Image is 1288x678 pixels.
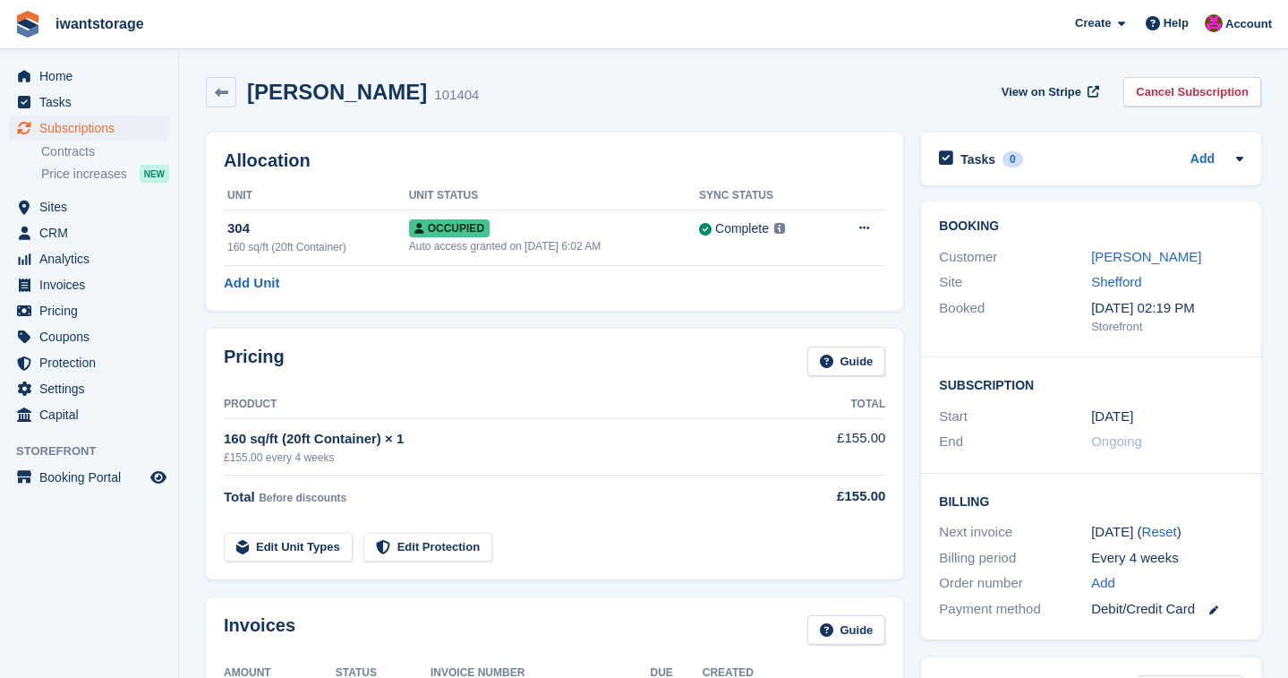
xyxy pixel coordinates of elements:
a: Contracts [41,143,169,160]
a: Preview store [148,467,169,488]
span: Subscriptions [39,116,147,141]
img: icon-info-grey-7440780725fd019a000dd9b08b2336e03edf1995a4989e88bcd33f0948082b44.svg [774,223,785,234]
a: Guide [807,615,886,645]
a: Guide [807,347,886,376]
div: £155.00 every 4 weeks [224,450,784,466]
h2: Pricing [224,347,285,376]
span: Booking Portal [39,465,147,490]
span: Ongoing [1091,433,1142,449]
div: [DATE] ( ) [1091,522,1243,543]
a: menu [9,220,169,245]
a: Reset [1142,524,1177,539]
span: Help [1164,14,1189,32]
a: iwantstorage [48,9,151,39]
a: menu [9,272,169,297]
span: Price increases [41,166,127,183]
a: Add [1190,150,1215,170]
span: Total [224,489,255,504]
a: menu [9,90,169,115]
span: Coupons [39,324,147,349]
th: Total [784,390,885,419]
a: Shefford [1091,274,1141,289]
a: menu [9,376,169,401]
span: Account [1225,15,1272,33]
a: menu [9,246,169,271]
a: Edit Unit Types [224,533,353,562]
a: menu [9,298,169,323]
h2: [PERSON_NAME] [247,80,427,104]
div: Billing period [939,548,1091,569]
td: £155.00 [784,418,885,475]
a: menu [9,116,169,141]
img: Jonathan [1205,14,1223,32]
div: [DATE] 02:19 PM [1091,298,1243,319]
span: Settings [39,376,147,401]
div: 0 [1002,151,1023,167]
div: NEW [140,165,169,183]
th: Sync Status [699,182,829,210]
div: Site [939,272,1091,293]
h2: Billing [939,492,1243,510]
span: Analytics [39,246,147,271]
div: 304 [227,219,409,239]
a: menu [9,465,169,490]
span: Pricing [39,298,147,323]
span: Storefront [16,442,178,460]
div: Customer [939,247,1091,268]
span: Protection [39,350,147,375]
div: 101404 [434,85,479,106]
time: 2025-09-01 00:00:00 UTC [1091,407,1133,427]
a: View on Stripe [994,77,1103,107]
img: stora-icon-8386f47178a22dfd0bd8f6a31ec36ba5ce8667c1dd55bd0f319d3a0aa187defe.svg [14,11,41,38]
h2: Allocation [224,150,885,171]
div: 160 sq/ft (20ft Container) [227,239,409,255]
a: menu [9,350,169,375]
span: Sites [39,194,147,219]
a: Edit Protection [363,533,492,562]
div: Start [939,407,1091,427]
a: Add Unit [224,273,279,294]
div: Order number [939,573,1091,594]
span: Tasks [39,90,147,115]
a: Price increases NEW [41,164,169,184]
div: 160 sq/ft (20ft Container) × 1 [224,429,784,450]
a: menu [9,64,169,89]
a: Cancel Subscription [1123,77,1261,107]
div: £155.00 [784,486,885,507]
th: Unit [224,182,409,210]
div: Next invoice [939,522,1091,543]
a: menu [9,324,169,349]
span: Home [39,64,147,89]
span: Before discounts [259,492,346,504]
span: View on Stripe [1002,83,1081,101]
span: Capital [39,402,147,427]
div: Payment method [939,599,1091,620]
div: End [939,432,1091,452]
div: Every 4 weeks [1091,548,1243,569]
a: menu [9,194,169,219]
div: Complete [715,219,769,238]
h2: Booking [939,219,1243,234]
div: Debit/Credit Card [1091,599,1243,620]
th: Product [224,390,784,419]
a: Add [1091,573,1115,594]
h2: Invoices [224,615,295,645]
span: CRM [39,220,147,245]
div: Booked [939,298,1091,336]
a: [PERSON_NAME] [1091,249,1201,264]
h2: Tasks [960,151,995,167]
span: Occupied [409,219,490,237]
th: Unit Status [409,182,699,210]
span: Invoices [39,272,147,297]
a: menu [9,402,169,427]
h2: Subscription [939,375,1243,393]
div: Storefront [1091,318,1243,336]
span: Create [1075,14,1111,32]
div: Auto access granted on [DATE] 6:02 AM [409,238,699,254]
